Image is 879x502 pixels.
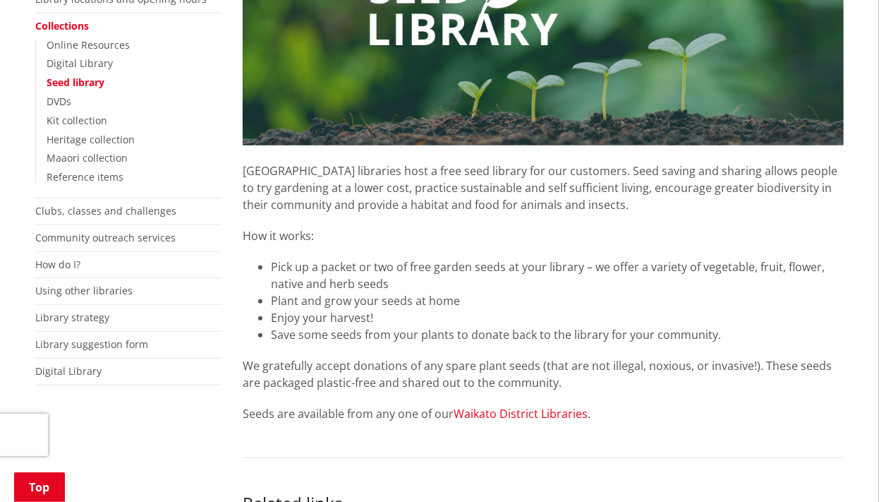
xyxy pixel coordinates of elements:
li: Plant and grow your seeds at home [271,292,844,309]
p: We gratefully accept donations of any spare plant seeds (that are not illegal, noxious, or invasi... [243,357,844,391]
li: Pick up a packet or two of free garden seeds at your library – we offer a variety of vegetable, f... [271,258,844,292]
a: Reference items [47,170,123,184]
iframe: Messenger Launcher [814,443,865,494]
a: Maaori collection [47,151,128,165]
a: Kit collection [47,114,107,127]
a: Digital Library [35,364,102,378]
a: Collections [35,19,89,32]
a: How do I? [35,258,80,271]
a: Library suggestion form [35,337,148,351]
li: Save some seeds from your plants to donate back to the library for your community. [271,326,844,343]
a: Community outreach services [35,231,176,244]
a: Online Resources [47,38,130,52]
p: Seeds are available from any one of our . [243,405,844,422]
a: Top [14,472,65,502]
a: Seed library [47,76,104,89]
li: Enjoy your harvest! [271,309,844,326]
a: DVDs [47,95,71,108]
a: Digital Library [47,56,113,70]
a: Waikato District Libraries [454,406,588,422]
a: Heritage collection [47,133,135,146]
p: [GEOGRAPHIC_DATA] libraries host a free seed library for our customers. Seed saving and sharing a... [243,145,844,213]
a: Using other libraries [35,284,133,297]
p: How it works: [243,227,844,244]
a: Library strategy [35,311,109,324]
a: Clubs, classes and challenges [35,204,176,217]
